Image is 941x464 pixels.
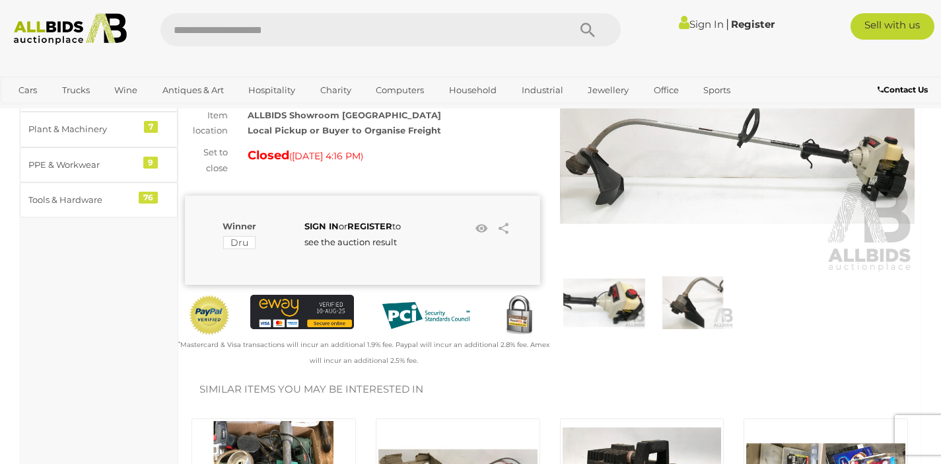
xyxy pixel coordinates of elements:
[878,85,928,95] b: Contact Us
[304,221,339,231] a: SIGN IN
[440,79,505,101] a: Household
[28,157,137,173] div: PPE & Workwear
[248,110,441,120] strong: ALLBIDS Showroom [GEOGRAPHIC_DATA]
[347,221,392,231] a: REGISTER
[652,276,734,329] img: Ryobi (RCT2800AD) Grass Scorpion 2 Cycle Petrol Trimmer
[579,79,637,101] a: Jewellery
[312,79,360,101] a: Charity
[10,101,121,123] a: [GEOGRAPHIC_DATA]
[292,150,361,162] span: [DATE] 4:16 PM
[878,83,931,97] a: Contact Us
[144,121,158,133] div: 7
[250,295,355,330] img: eWAY Payment Gateway
[20,112,178,147] a: Plant & Machinery 7
[498,295,540,337] img: Secured by Rapid SSL
[7,13,133,45] img: Allbids.com.au
[248,148,289,163] strong: Closed
[240,79,304,101] a: Hospitality
[563,276,645,329] img: Ryobi (RCT2800AD) Grass Scorpion 2 Cycle Petrol Trimmer
[471,219,491,239] li: Watch this item
[188,295,230,336] img: Official PayPal Seal
[374,295,478,336] img: PCI DSS compliant
[304,221,401,247] span: or to see the auction result
[106,79,146,101] a: Wine
[53,79,98,101] a: Trucks
[731,18,775,30] a: Register
[555,13,621,46] button: Search
[223,221,256,231] b: Winner
[139,192,158,204] div: 76
[223,236,256,249] mark: Dru
[289,151,363,161] span: ( )
[20,147,178,182] a: PPE & Workwear 9
[679,18,724,30] a: Sign In
[248,125,441,135] strong: Local Pickup or Buyer to Organise Freight
[154,79,232,101] a: Antiques & Art
[178,340,549,364] small: Mastercard & Visa transactions will incur an additional 1.9% fee. Paypal will incur an additional...
[199,384,900,395] h2: Similar items you may be interested in
[10,79,46,101] a: Cars
[726,17,729,31] span: |
[695,79,739,101] a: Sports
[28,122,137,137] div: Plant & Machinery
[28,192,137,208] div: Tools & Hardware
[367,79,433,101] a: Computers
[175,145,238,176] div: Set to close
[175,108,238,139] div: Item location
[645,79,687,101] a: Office
[560,44,915,273] img: Ryobi (RCT2800AD) Grass Scorpion 2 Cycle Petrol Trimmer
[20,182,178,217] a: Tools & Hardware 76
[143,157,158,169] div: 9
[851,13,935,40] a: Sell with us
[513,79,572,101] a: Industrial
